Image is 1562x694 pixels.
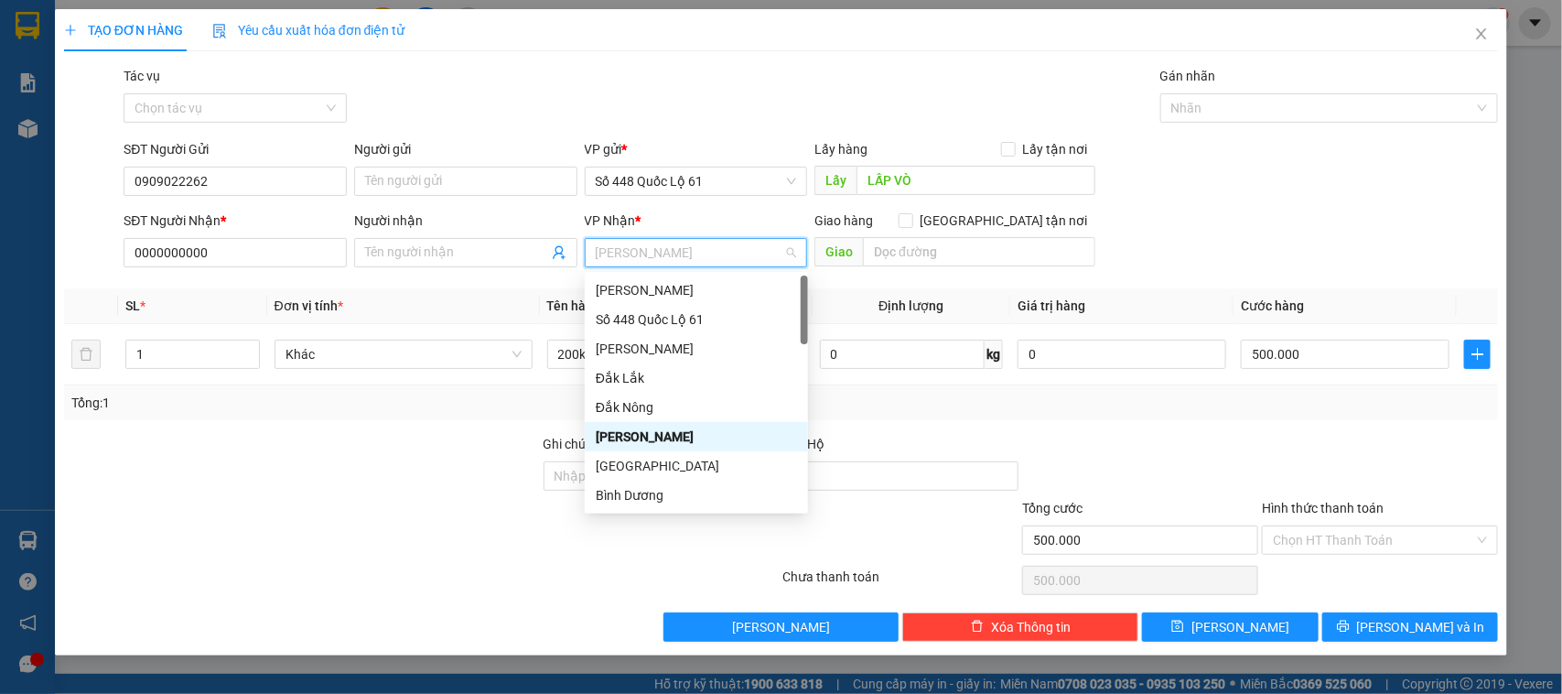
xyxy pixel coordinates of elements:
div: Bình Phước [585,451,808,481]
button: printer[PERSON_NAME] và In [1322,613,1498,642]
span: Lấy [814,166,856,195]
span: delete [971,620,984,634]
span: Giá trị hàng [1018,298,1085,313]
span: user-add [552,245,566,260]
span: [GEOGRAPHIC_DATA] tận nơi [913,211,1095,231]
div: Chưa thanh toán [781,567,1021,599]
label: Tác vụ [124,69,160,83]
div: SĐT Người Gửi [124,139,347,159]
span: [PERSON_NAME] [732,617,830,637]
button: [PERSON_NAME] [663,613,899,642]
span: close [1474,27,1489,41]
li: Bốn Luyện Express [9,9,265,78]
div: [PERSON_NAME] [596,427,797,447]
span: SL [125,298,140,313]
span: Giao [814,237,863,266]
div: VP gửi [585,139,808,159]
button: plus [1464,340,1491,369]
span: Yêu cầu xuất hóa đơn điện tử [212,23,405,38]
div: Người nhận [354,211,577,231]
span: Định lượng [878,298,943,313]
span: Khác [285,341,522,368]
input: 0 [1018,340,1226,369]
div: Số 448 Quốc Lộ 61 [585,305,808,334]
span: Số 448 Quốc Lộ 61 [596,168,797,195]
span: Lấy hàng [814,142,867,157]
li: VP Số 448 Quốc Lộ 61 [9,99,126,139]
div: Số 448 Quốc Lộ 61 [596,309,797,330]
span: Tên hàng [547,298,607,313]
div: Đắk Nông [585,393,808,422]
span: Gia Lai [596,239,797,266]
div: [PERSON_NAME] [596,280,797,300]
span: Đơn vị tính [275,298,343,313]
div: Tổng: 1 [71,393,604,413]
span: kg [985,340,1003,369]
div: [GEOGRAPHIC_DATA] [596,456,797,476]
div: [PERSON_NAME] [596,339,797,359]
div: Bình Dương [585,481,808,510]
div: Lâm Đồng [585,276,808,305]
input: Dọc đường [856,166,1095,195]
span: printer [1337,620,1350,634]
input: VD: Bàn, Ghế [547,340,805,369]
button: deleteXóa Thông tin [902,613,1138,642]
div: Bình Dương [596,485,797,505]
label: Gán nhãn [1160,69,1216,83]
span: Tổng cước [1022,501,1083,515]
img: icon [212,24,227,38]
input: Ghi chú đơn hàng [544,461,780,491]
div: Người gửi [354,139,577,159]
span: Xóa Thông tin [991,617,1071,637]
div: SĐT Người Nhận [124,211,347,231]
span: [PERSON_NAME] [1191,617,1289,637]
div: Đắk Lắk [585,363,808,393]
div: Đắk Nông [596,397,797,417]
span: Giao hàng [814,213,873,228]
span: [PERSON_NAME] và In [1357,617,1485,637]
div: Gia Lai [585,422,808,451]
span: plus [1465,347,1490,362]
span: save [1171,620,1184,634]
span: Lấy tận nơi [1016,139,1095,159]
span: TẠO ĐƠN HÀNG [64,23,183,38]
label: Hình thức thanh toán [1262,501,1384,515]
button: save[PERSON_NAME] [1142,613,1318,642]
button: Close [1456,9,1507,60]
div: Phan Rang [585,334,808,363]
label: Ghi chú đơn hàng [544,437,644,451]
li: VP [PERSON_NAME] [126,99,243,119]
span: plus [64,24,77,37]
button: delete [71,340,101,369]
span: Cước hàng [1241,298,1304,313]
input: Dọc đường [863,237,1095,266]
span: VP Nhận [585,213,636,228]
div: Đắk Lắk [596,368,797,388]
